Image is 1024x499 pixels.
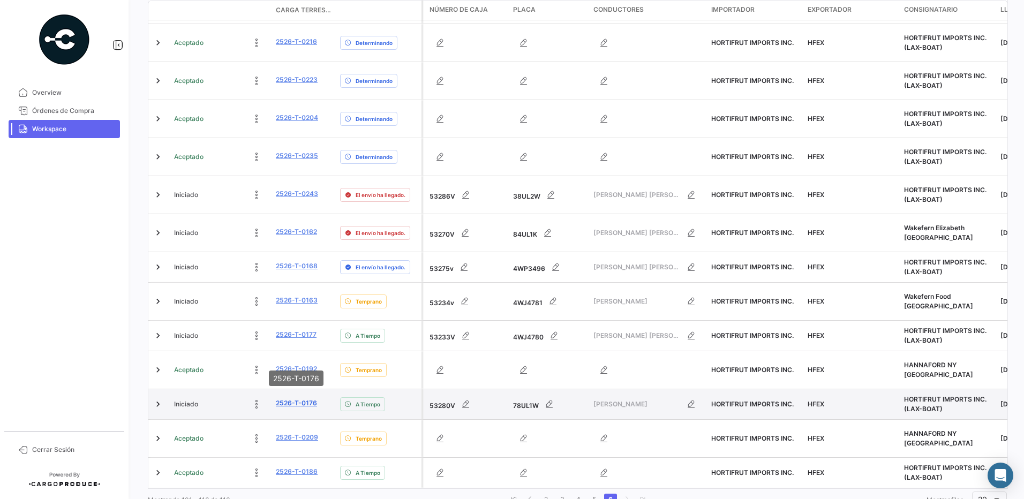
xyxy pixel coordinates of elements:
[593,399,681,409] span: [PERSON_NAME]
[174,297,198,306] span: Iniciado
[808,297,824,305] span: HFEX
[904,429,973,447] span: HANNAFORD NY DC
[356,297,382,306] span: Temprano
[808,77,824,85] span: HFEX
[153,114,163,124] a: Expand/Collapse Row
[513,184,585,206] div: 38UL2W
[356,366,382,374] span: Temprano
[430,394,505,415] div: 53280V
[153,296,163,307] a: Expand/Collapse Row
[153,190,163,200] a: Expand/Collapse Row
[32,445,116,455] span: Cerrar Sesión
[904,72,987,89] span: HORTIFRUT IMPORTS INC. (LAX-BOAT)
[711,153,794,161] span: HORTIFRUT IMPORTS INC.
[808,400,824,408] span: HFEX
[174,114,204,124] span: Aceptado
[153,152,163,162] a: Expand/Collapse Row
[153,433,163,444] a: Expand/Collapse Row
[174,365,204,375] span: Aceptado
[174,399,198,409] span: Iniciado
[9,120,120,138] a: Workspace
[711,263,794,271] span: HORTIFRUT IMPORTS INC.
[276,113,318,123] a: 2526-T-0204
[988,463,1013,488] div: Abrir Intercom Messenger
[430,291,505,312] div: 53234v
[153,467,163,478] a: Expand/Collapse Row
[904,361,973,379] span: HANNAFORD NY DC
[356,115,393,123] span: Determinando
[808,434,824,442] span: HFEX
[276,330,317,339] a: 2526-T-0177
[32,106,116,116] span: Órdenes de Compra
[430,5,488,14] span: Número de Caja
[711,115,794,123] span: HORTIFRUT IMPORTS INC.
[153,330,163,341] a: Expand/Collapse Row
[808,468,824,477] span: HFEX
[32,124,116,134] span: Workspace
[272,1,336,19] datatable-header-cell: Carga Terrestre #
[153,262,163,273] a: Expand/Collapse Row
[174,38,204,48] span: Aceptado
[711,191,794,199] span: HORTIFRUT IMPORTS INC.
[513,222,585,244] div: 84UL1K
[509,1,589,20] datatable-header-cell: Placa
[37,13,91,66] img: powered-by.png
[430,222,505,244] div: 53270V
[430,325,505,346] div: 53233V
[513,5,536,14] span: Placa
[707,1,803,20] datatable-header-cell: Importador
[174,331,198,341] span: Iniciado
[153,365,163,375] a: Expand/Collapse Row
[174,190,198,200] span: Iniciado
[808,366,824,374] span: HFEX
[276,151,318,161] a: 2526-T-0235
[711,5,755,14] span: Importador
[711,39,794,47] span: HORTIFRUT IMPORTS INC.
[904,258,987,276] span: HORTIFRUT IMPORTS INC. (LAX-BOAT)
[593,190,681,200] span: [PERSON_NAME] [PERSON_NAME]
[174,228,198,238] span: Iniciado
[153,37,163,48] a: Expand/Collapse Row
[153,399,163,410] a: Expand/Collapse Row
[174,468,204,478] span: Aceptado
[711,468,794,477] span: HORTIFRUT IMPORTS INC.
[276,467,318,477] a: 2526-T-0186
[430,256,505,278] div: 53275v
[593,297,681,306] span: [PERSON_NAME]
[356,468,380,477] span: A Tiempo
[711,331,794,339] span: HORTIFRUT IMPORTS INC.
[356,331,380,340] span: A Tiempo
[32,88,116,97] span: Overview
[904,224,973,241] span: Wakefern Elizabeth NJ
[904,327,987,344] span: HORTIFRUT IMPORTS INC. (LAX-BOAT)
[589,1,707,20] datatable-header-cell: Conductores
[808,229,824,237] span: HFEX
[593,262,681,272] span: [PERSON_NAME] [PERSON_NAME]
[356,434,382,443] span: Temprano
[711,297,794,305] span: HORTIFRUT IMPORTS INC.
[9,102,120,120] a: Órdenes de Compra
[174,434,204,443] span: Aceptado
[170,6,272,14] datatable-header-cell: Estado
[711,229,794,237] span: HORTIFRUT IMPORTS INC.
[904,292,973,310] span: Wakefern Food Newark
[356,191,405,199] span: El envío ha llegado.
[430,184,505,206] div: 53286V
[276,5,332,15] span: Carga Terrestre #
[276,433,318,442] a: 2526-T-0209
[513,394,585,415] div: 78UL1W
[276,37,317,47] a: 2526-T-0216
[808,5,852,14] span: Exportador
[356,39,393,47] span: Determinando
[276,296,318,305] a: 2526-T-0163
[900,1,996,20] datatable-header-cell: Consignatario
[9,84,120,102] a: Overview
[808,153,824,161] span: HFEX
[593,5,644,14] span: Conductores
[356,153,393,161] span: Determinando
[174,152,204,162] span: Aceptado
[904,395,987,413] span: HORTIFRUT IMPORTS INC. (LAX-BOAT)
[711,434,794,442] span: HORTIFRUT IMPORTS INC.
[808,263,824,271] span: HFEX
[808,191,824,199] span: HFEX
